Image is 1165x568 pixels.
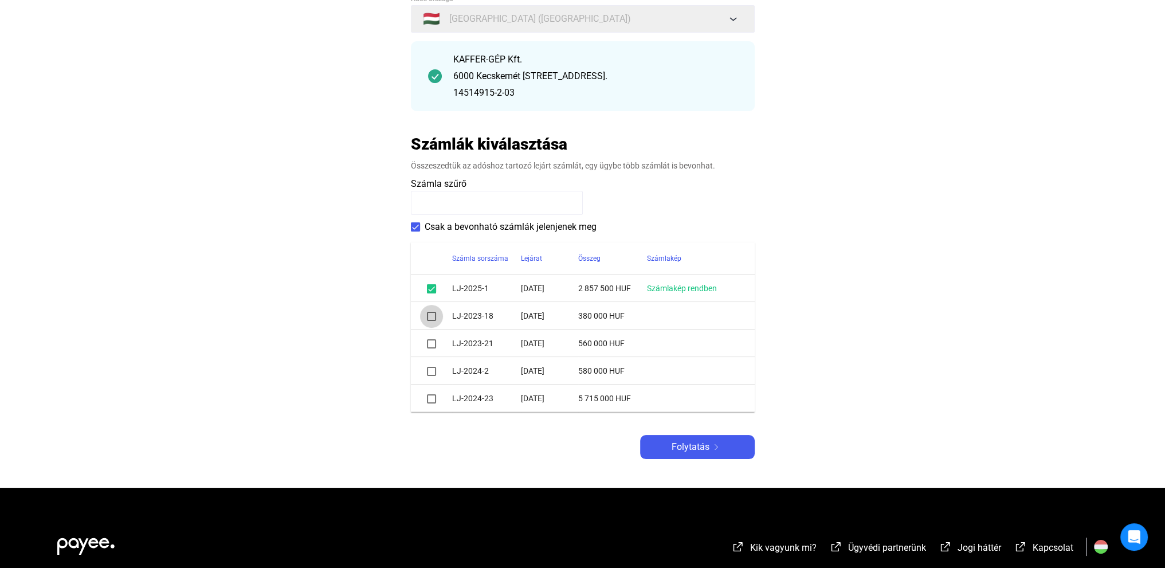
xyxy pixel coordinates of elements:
[709,444,723,450] img: arrow-right-white
[939,544,1001,555] a: external-link-whiteJogi háttér
[578,330,647,357] td: 560 000 HUF
[449,12,631,26] span: [GEOGRAPHIC_DATA] ([GEOGRAPHIC_DATA])
[452,330,521,357] td: LJ-2023-21
[1094,540,1108,554] img: HU.svg
[829,541,843,553] img: external-link-white
[647,252,741,265] div: Számlakép
[521,330,578,357] td: [DATE]
[521,385,578,412] td: [DATE]
[1120,523,1148,551] div: Open Intercom Messenger
[452,302,521,330] td: LJ-2023-18
[647,252,681,265] div: Számlakép
[578,252,647,265] div: Összeg
[647,284,717,293] a: Számlakép rendben
[452,252,521,265] div: Számla sorszáma
[521,275,578,302] td: [DATE]
[1014,544,1073,555] a: external-link-whiteKapcsolat
[750,542,817,553] span: Kik vagyunk mi?
[578,275,647,302] td: 2 857 500 HUF
[453,69,738,83] div: 6000 Kecskemét [STREET_ADDRESS].
[672,440,709,454] span: Folytatás
[411,178,466,189] span: Számla szűrő
[939,541,952,553] img: external-link-white
[578,357,647,385] td: 580 000 HUF
[640,435,755,459] button: Folytatásarrow-right-white
[453,53,738,66] div: KAFFER-GÉP Kft.
[452,252,508,265] div: Számla sorszáma
[958,542,1001,553] span: Jogi háttér
[453,86,738,100] div: 14514915-2-03
[57,531,115,555] img: white-payee-white-dot.svg
[578,385,647,412] td: 5 715 000 HUF
[452,357,521,385] td: LJ-2024-2
[411,160,755,171] div: Összeszedtük az adóshoz tartozó lejárt számlát, egy ügybe több számlát is bevonhat.
[731,541,745,553] img: external-link-white
[829,544,926,555] a: external-link-whiteÜgyvédi partnerünk
[428,69,442,83] img: checkmark-darker-green-circle
[578,252,601,265] div: Összeg
[521,302,578,330] td: [DATE]
[423,12,440,26] span: 🇭🇺
[848,542,926,553] span: Ügyvédi partnerünk
[578,302,647,330] td: 380 000 HUF
[411,134,567,154] h2: Számlák kiválasztása
[411,5,755,33] button: 🇭🇺[GEOGRAPHIC_DATA] ([GEOGRAPHIC_DATA])
[521,357,578,385] td: [DATE]
[521,252,578,265] div: Lejárat
[1033,542,1073,553] span: Kapcsolat
[452,385,521,412] td: LJ-2024-23
[731,544,817,555] a: external-link-whiteKik vagyunk mi?
[452,275,521,302] td: LJ-2025-1
[521,252,542,265] div: Lejárat
[425,220,597,234] span: Csak a bevonható számlák jelenjenek meg
[1014,541,1027,553] img: external-link-white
